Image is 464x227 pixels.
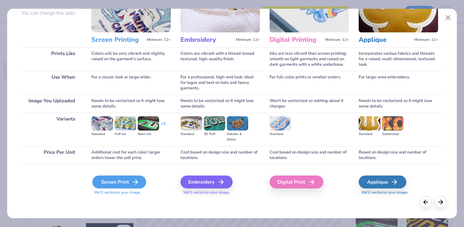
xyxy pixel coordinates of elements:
div: Price Per Unit [22,146,82,164]
p: You can change this later. [22,10,82,16]
div: Embroidery [180,176,233,188]
div: Sublimated [382,131,403,137]
div: Standard [359,131,380,137]
div: Metallic & Glitter [227,131,248,142]
span: We'll vectorize your image. [180,190,260,195]
div: Cost based on design size and number of locations. [270,146,349,164]
img: Neon Ink [138,116,159,131]
div: 3D Puff [204,131,225,137]
div: Standard [180,131,202,137]
div: For a classic look or large order. [91,71,171,95]
img: Puff Ink [115,116,136,131]
div: Colors are vibrant with a thread-based textured, high-quality finish. [180,47,260,71]
div: Won't be vectorized so nothing about it changes [270,95,349,113]
div: Puff Ink [115,131,136,137]
div: Applique [359,176,406,188]
h3: Applique [359,36,412,44]
div: Standard [91,131,113,137]
div: Screen Print [92,176,146,188]
div: Use When [22,71,82,95]
div: Standard [270,131,291,137]
div: Needs to be vectorized so it might lose some details [359,95,438,113]
div: Needs to be vectorized so it might lose some details [180,95,260,113]
img: Standard [180,116,202,131]
div: Needs to be vectorized so it might lose some details [91,95,171,113]
span: We'll vectorize your image. [359,190,438,195]
div: Image You Uploaded [22,95,82,113]
span: Minimum: 12+ [414,38,438,42]
div: Variants [22,113,82,146]
h3: Screen Printing [91,36,144,44]
img: Standard [270,116,291,131]
div: For full-color prints or smaller orders. [270,71,349,95]
h3: Digital Printing [270,36,322,44]
img: Metallic & Glitter [227,116,248,131]
h3: Embroidery [180,36,233,44]
div: For a professional, high-end look; ideal for logos and text on hats and heavy garments. [180,71,260,95]
div: Colors will be very vibrant and slightly raised on the garment's surface. [91,47,171,71]
div: Based on design size and number of locations. [359,146,438,164]
div: For large-area embroidery. [359,71,438,95]
img: Standard [91,116,113,131]
div: Additional cost for each color; larger orders lower the unit price. [91,146,171,164]
div: Incorporates various fabrics and threads for a raised, multi-dimensional, textured look. [359,47,438,71]
div: Inks are less vibrant than screen printing; smooth on light garments and raised on dark garments ... [270,47,349,71]
span: Minimum: 12+ [236,38,260,42]
img: Sublimated [382,116,403,131]
img: Standard [359,116,380,131]
button: Close [442,12,454,24]
span: Minimum: 12+ [325,38,349,42]
span: Minimum: 12+ [147,38,171,42]
div: Prints Like [22,47,82,71]
div: Neon Ink [138,131,159,137]
span: We'll vectorize your image. [91,190,171,195]
div: + 3 [161,121,165,132]
div: Digital Print [270,176,323,188]
div: Cost based on design size and number of locations. [180,146,260,164]
img: 3D Puff [204,116,225,131]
